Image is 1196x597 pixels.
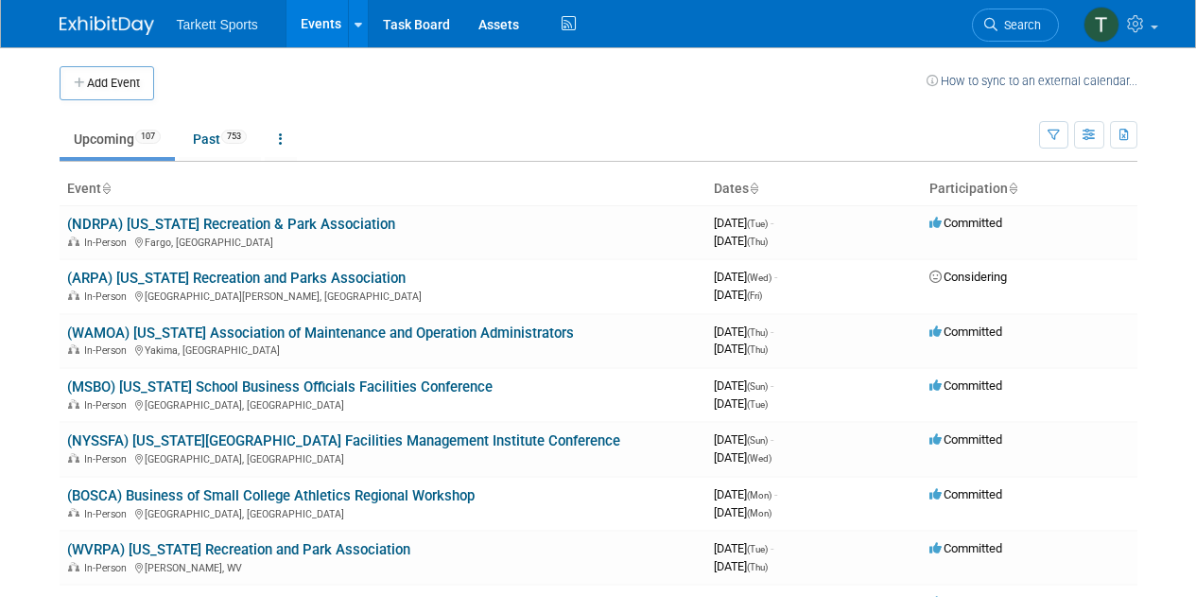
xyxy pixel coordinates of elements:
a: Sort by Event Name [101,181,111,196]
img: In-Person Event [68,344,79,354]
img: In-Person Event [68,508,79,518]
span: (Thu) [747,562,768,572]
a: Upcoming107 [60,121,175,157]
span: (Wed) [747,453,771,464]
span: Committed [929,487,1002,501]
a: (MSBO) [US_STATE] School Business Officials Facilities Conference [67,378,493,395]
span: - [771,541,773,555]
span: [DATE] [714,288,762,302]
span: Tarkett Sports [177,17,258,32]
span: Considering [929,270,1007,284]
span: [DATE] [714,487,777,501]
span: Committed [929,325,1002,339]
span: [DATE] [714,432,773,447]
span: (Thu) [747,237,768,247]
span: [DATE] [714,270,777,284]
a: Past753 [179,121,261,157]
img: In-Person Event [68,290,79,300]
span: (Tue) [747,544,768,554]
span: [DATE] [714,541,773,555]
span: (Mon) [747,508,771,518]
span: (Thu) [747,344,768,355]
div: Yakima, [GEOGRAPHIC_DATA] [67,342,699,357]
span: [DATE] [714,450,771,465]
span: - [771,378,773,393]
img: In-Person Event [68,562,79,571]
a: Search [972,9,1059,42]
th: Dates [706,173,922,205]
span: In-Person [84,562,132,574]
span: In-Person [84,344,132,357]
span: (Fri) [747,290,762,301]
span: 107 [135,130,161,144]
span: [DATE] [714,342,768,356]
a: (BOSCA) Business of Small College Athletics Regional Workshop [67,487,475,504]
span: - [771,216,773,230]
div: Fargo, [GEOGRAPHIC_DATA] [67,234,699,249]
span: [DATE] [714,505,771,519]
span: (Thu) [747,327,768,338]
a: (WVRPA) [US_STATE] Recreation and Park Association [67,541,410,558]
span: In-Person [84,453,132,465]
span: (Mon) [747,490,771,500]
span: In-Person [84,508,132,520]
img: In-Person Event [68,399,79,409]
th: Event [60,173,706,205]
button: Add Event [60,66,154,100]
a: (WAMOA) [US_STATE] Association of Maintenance and Operation Administrators [67,325,574,342]
span: 753 [221,130,247,144]
span: (Tue) [747,219,768,229]
a: (NDRPA) [US_STATE] Recreation & Park Association [67,216,395,233]
span: - [774,270,777,284]
div: [GEOGRAPHIC_DATA][PERSON_NAME], [GEOGRAPHIC_DATA] [67,288,699,303]
th: Participation [922,173,1137,205]
span: In-Person [84,399,132,412]
img: Tom Breuer [1083,7,1119,43]
span: [DATE] [714,216,773,230]
span: [DATE] [714,396,768,411]
span: [DATE] [714,234,768,248]
div: [PERSON_NAME], WV [67,559,699,574]
span: [DATE] [714,559,768,573]
span: (Sun) [747,381,768,392]
span: [DATE] [714,378,773,393]
span: (Sun) [747,435,768,446]
div: [GEOGRAPHIC_DATA], [GEOGRAPHIC_DATA] [67,450,699,465]
span: Committed [929,378,1002,393]
span: Committed [929,432,1002,447]
span: (Wed) [747,272,771,283]
img: ExhibitDay [60,16,154,35]
span: [DATE] [714,325,773,339]
a: Sort by Participation Type [1008,181,1017,196]
span: (Tue) [747,399,768,410]
img: In-Person Event [68,237,79,246]
a: Sort by Start Date [749,181,758,196]
span: - [771,432,773,447]
span: Committed [929,541,1002,555]
span: Search [997,18,1041,32]
a: (ARPA) [US_STATE] Recreation and Parks Association [67,270,406,287]
span: - [774,487,777,501]
div: [GEOGRAPHIC_DATA], [GEOGRAPHIC_DATA] [67,505,699,520]
a: (NYSSFA) [US_STATE][GEOGRAPHIC_DATA] Facilities Management Institute Conference [67,432,620,449]
span: In-Person [84,237,132,249]
img: In-Person Event [68,453,79,463]
span: - [771,325,773,339]
span: In-Person [84,290,132,303]
div: [GEOGRAPHIC_DATA], [GEOGRAPHIC_DATA] [67,396,699,412]
a: How to sync to an external calendar... [927,74,1137,88]
span: Committed [929,216,1002,230]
